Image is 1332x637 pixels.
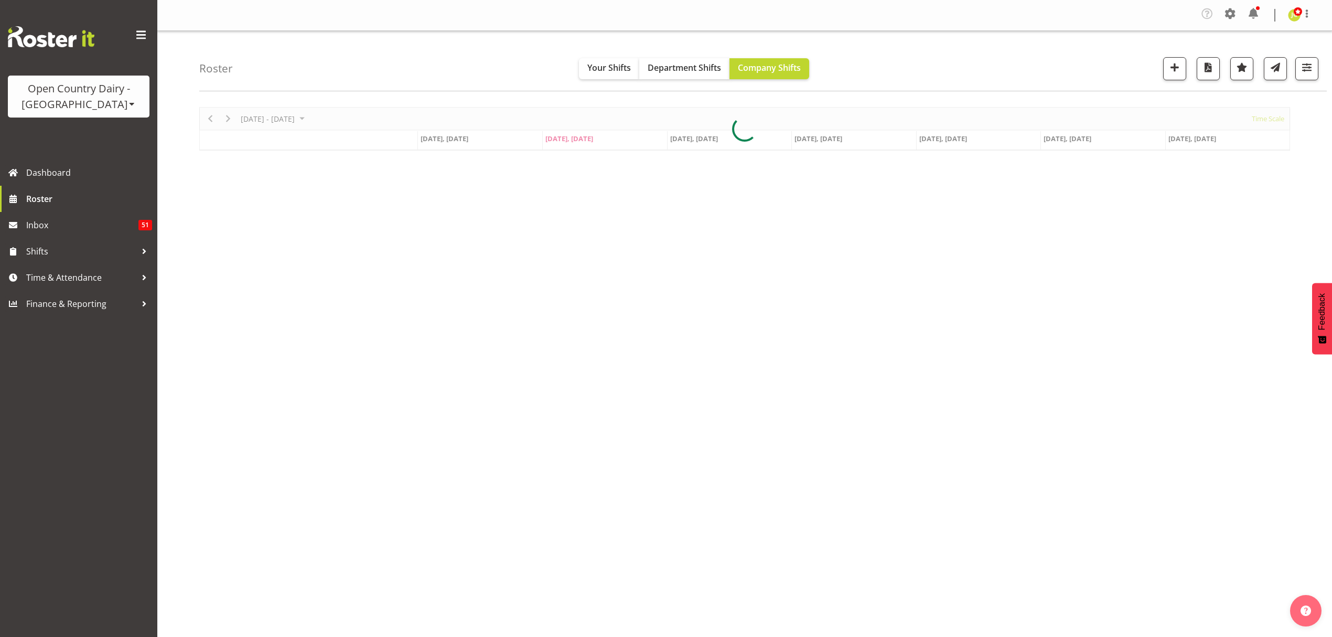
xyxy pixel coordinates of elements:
[1163,57,1186,80] button: Add a new shift
[1264,57,1287,80] button: Send a list of all shifts for the selected filtered period to all rostered employees.
[8,26,94,47] img: Rosterit website logo
[26,165,152,181] span: Dashboard
[26,191,152,207] span: Roster
[1230,57,1253,80] button: Highlight an important date within the roster.
[26,217,138,233] span: Inbox
[26,243,136,259] span: Shifts
[587,62,631,73] span: Your Shifts
[1197,57,1220,80] button: Download a PDF of the roster according to the set date range.
[199,62,233,75] h4: Roster
[1295,57,1318,80] button: Filter Shifts
[26,296,136,312] span: Finance & Reporting
[1288,9,1301,22] img: jessica-greenwood7429.jpg
[738,62,801,73] span: Company Shifts
[729,58,809,79] button: Company Shifts
[579,58,639,79] button: Your Shifts
[138,220,152,230] span: 51
[639,58,729,79] button: Department Shifts
[18,81,139,112] div: Open Country Dairy - [GEOGRAPHIC_DATA]
[26,270,136,285] span: Time & Attendance
[1317,293,1327,330] span: Feedback
[1301,606,1311,616] img: help-xxl-2.png
[1312,283,1332,354] button: Feedback - Show survey
[648,62,721,73] span: Department Shifts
